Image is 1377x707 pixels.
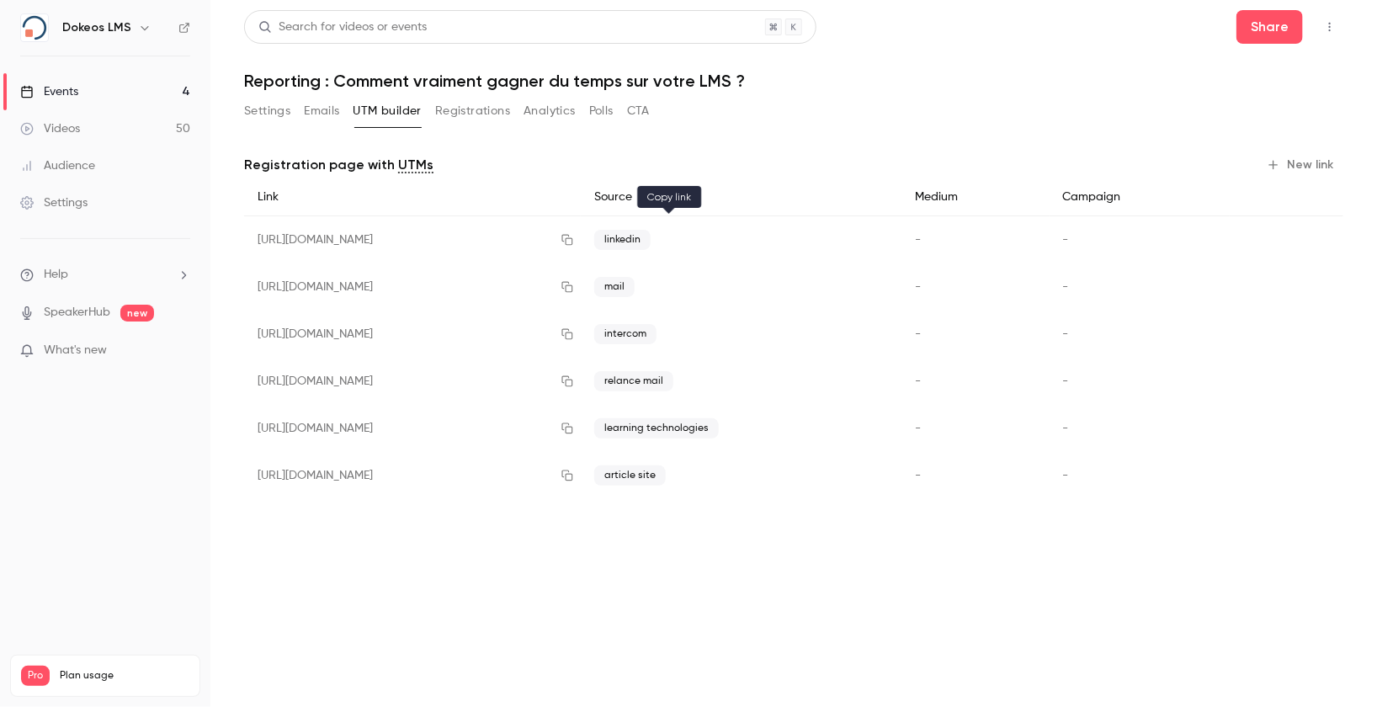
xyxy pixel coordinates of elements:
[589,98,614,125] button: Polls
[21,14,48,41] img: Dokeos LMS
[354,98,422,125] button: UTM builder
[915,234,921,246] span: -
[915,328,921,340] span: -
[244,263,581,311] div: [URL][DOMAIN_NAME]
[44,304,110,322] a: SpeakerHub
[244,155,433,175] p: Registration page with
[60,669,189,683] span: Plan usage
[244,98,290,125] button: Settings
[1063,328,1069,340] span: -
[524,98,576,125] button: Analytics
[1063,234,1069,246] span: -
[1063,375,1069,387] span: -
[594,277,635,297] span: mail
[627,98,650,125] button: CTA
[398,155,433,175] a: UTMs
[304,98,339,125] button: Emails
[20,266,190,284] li: help-dropdown-opener
[244,71,1343,91] h1: Reporting : Comment vraiment gagner du temps sur votre LMS ?
[594,324,657,344] span: intercom
[1063,423,1069,434] span: -
[120,305,154,322] span: new
[20,194,88,211] div: Settings
[244,358,581,405] div: [URL][DOMAIN_NAME]
[170,343,190,359] iframe: Noticeable Trigger
[62,19,131,36] h6: Dokeos LMS
[1050,178,1230,216] div: Campaign
[1063,470,1069,481] span: -
[915,423,921,434] span: -
[915,375,921,387] span: -
[20,157,95,174] div: Audience
[244,311,581,358] div: [URL][DOMAIN_NAME]
[581,178,901,216] div: Source
[20,120,80,137] div: Videos
[594,230,651,250] span: linkedin
[1260,151,1343,178] button: New link
[244,452,581,499] div: [URL][DOMAIN_NAME]
[44,266,68,284] span: Help
[21,666,50,686] span: Pro
[915,281,921,293] span: -
[594,418,719,439] span: learning technologies
[594,465,666,486] span: article site
[901,178,1050,216] div: Medium
[244,178,581,216] div: Link
[244,216,581,264] div: [URL][DOMAIN_NAME]
[1063,281,1069,293] span: -
[258,19,427,36] div: Search for videos or events
[44,342,107,359] span: What's new
[244,405,581,452] div: [URL][DOMAIN_NAME]
[435,98,510,125] button: Registrations
[594,371,673,391] span: relance mail
[20,83,78,100] div: Events
[1236,10,1303,44] button: Share
[915,470,921,481] span: -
